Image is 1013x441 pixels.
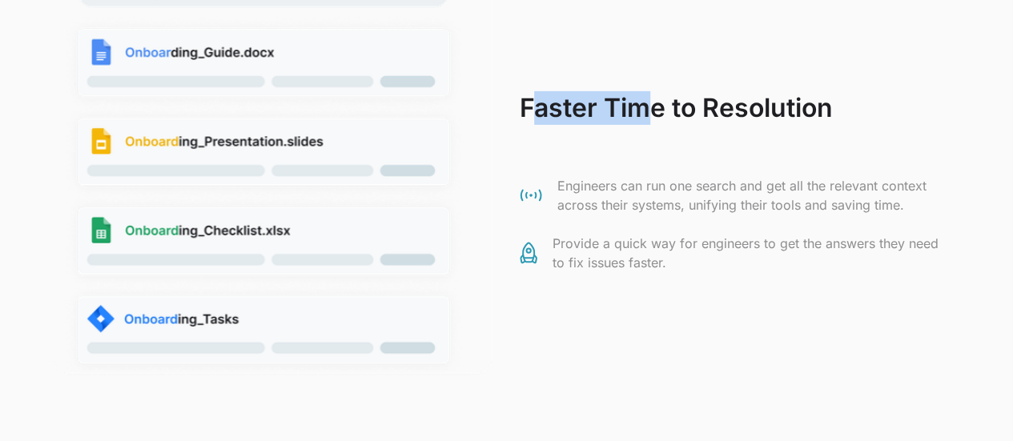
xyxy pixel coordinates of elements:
p: Engineers can run one search and get all the relevant context across their systems, unifying thei... [557,176,950,214]
div: 聊天小工具 [933,364,1013,441]
p: Provide a quick way for engineers to get the answers they need to fix issues faster. [553,234,950,272]
h3: Faster Time to Resolution [520,91,833,125]
iframe: Chat Widget [933,364,1013,441]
